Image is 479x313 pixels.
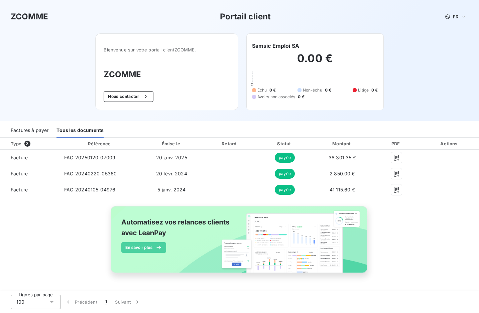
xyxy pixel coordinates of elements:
span: 0 [251,82,253,87]
div: Tous les documents [56,124,104,138]
span: 20 févr. 2024 [156,171,187,176]
div: Type [7,140,57,147]
span: 0 € [269,87,276,93]
div: Factures à payer [11,124,48,138]
span: payée [275,153,295,163]
div: Montant [313,140,371,147]
span: Avoirs non associés [257,94,295,100]
span: FAC-20240220-05360 [64,171,117,176]
div: Retard [203,140,256,147]
h3: ZCOMME [104,68,230,81]
span: FAC-20250120-07009 [64,155,116,160]
div: Émise le [143,140,201,147]
span: Non-échu [303,87,322,93]
button: 1 [101,295,111,309]
span: 2 850.00 € [330,171,355,176]
span: Bienvenue sur votre portail client ZCOMME . [104,47,230,52]
span: FAC-20240105-04976 [64,187,116,192]
span: FR [453,14,458,19]
button: Suivant [111,295,145,309]
div: Référence [88,141,111,146]
span: Facture [5,170,53,177]
div: Statut [259,140,311,147]
span: Facture [5,186,53,193]
span: 0 € [325,87,331,93]
span: 0 € [298,94,304,100]
span: 0 € [371,87,378,93]
div: Actions [422,140,478,147]
img: banner [105,202,375,284]
h6: Samsic Emploi SA [252,42,299,50]
span: Facture [5,154,53,161]
span: Échu [257,87,267,93]
h3: ZCOMME [11,11,48,23]
span: 100 [16,299,24,305]
span: Litige [358,87,369,93]
button: Nous contacter [104,91,153,102]
span: 3 [24,141,30,147]
span: 5 janv. 2024 [157,187,186,192]
div: PDF [374,140,419,147]
span: 1 [105,299,107,305]
button: Précédent [61,295,101,309]
span: payée [275,169,295,179]
span: payée [275,185,295,195]
span: 38 301.35 € [329,155,356,160]
span: 20 janv. 2025 [156,155,187,160]
span: 41 115.60 € [330,187,355,192]
h2: 0.00 € [252,52,378,72]
h3: Portail client [220,11,271,23]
